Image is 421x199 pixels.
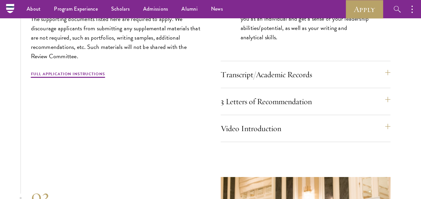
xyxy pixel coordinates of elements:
button: Transcript/Academic Records [221,67,390,83]
a: Full Application Instructions [31,71,105,79]
button: Video Introduction [221,120,390,136]
button: 3 Letters of Recommendation [221,94,390,109]
p: The supporting documents listed here are required to apply. We discourage applicants from submitt... [31,14,201,61]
